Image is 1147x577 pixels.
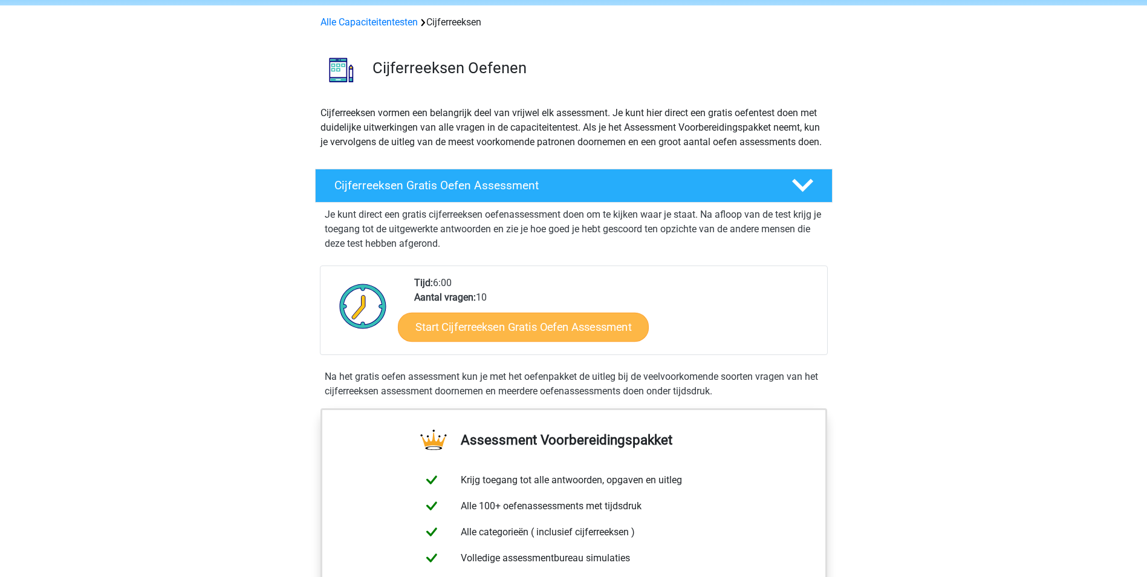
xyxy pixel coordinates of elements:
a: Cijferreeksen Gratis Oefen Assessment [310,169,837,203]
p: Cijferreeksen vormen een belangrijk deel van vrijwel elk assessment. Je kunt hier direct een grat... [320,106,827,149]
b: Tijd: [414,277,433,288]
div: 6:00 10 [405,276,827,354]
img: cijferreeksen [316,44,367,96]
p: Je kunt direct een gratis cijferreeksen oefenassessment doen om te kijken waar je staat. Na afloo... [325,207,823,251]
div: Na het gratis oefen assessment kun je met het oefenpakket de uitleg bij de veelvoorkomende soorte... [320,370,828,399]
a: Alle Capaciteitentesten [320,16,418,28]
h4: Cijferreeksen Gratis Oefen Assessment [334,178,772,192]
a: Start Cijferreeksen Gratis Oefen Assessment [398,312,649,341]
img: Klok [333,276,394,336]
h3: Cijferreeksen Oefenen [372,59,823,77]
b: Aantal vragen: [414,292,476,303]
div: Cijferreeksen [316,15,832,30]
